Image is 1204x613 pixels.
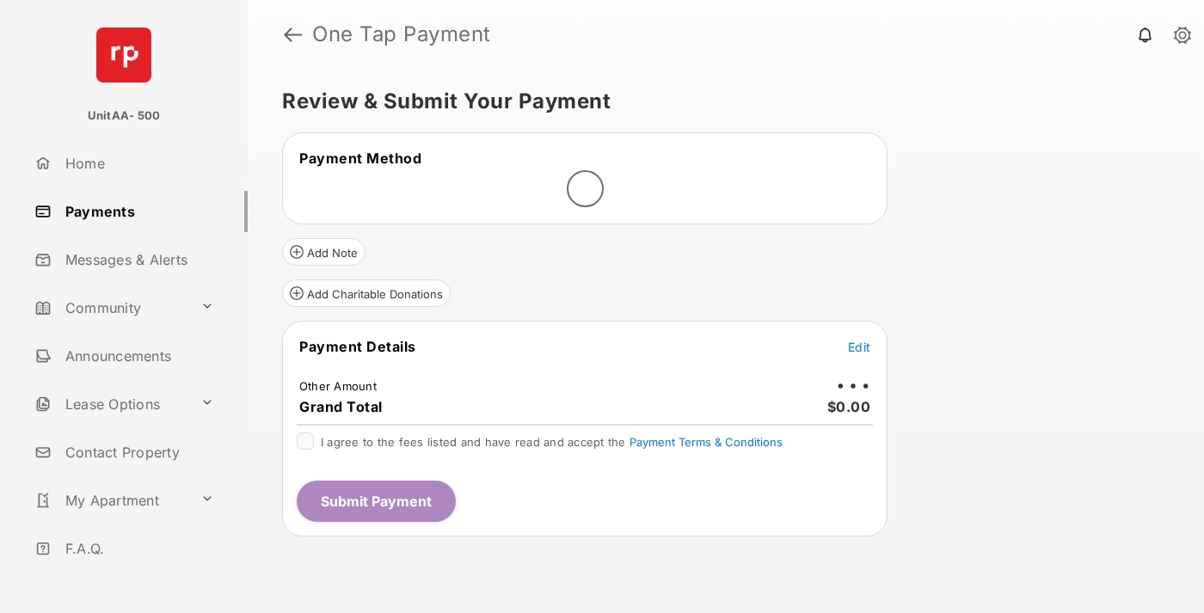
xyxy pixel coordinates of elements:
[321,435,783,449] span: I agree to the fees listed and have read and accept the
[282,91,1156,112] h5: Review & Submit Your Payment
[299,398,383,415] span: Grand Total
[28,143,248,184] a: Home
[312,24,491,45] strong: One Tap Payment
[282,238,365,266] button: Add Note
[299,338,416,355] span: Payment Details
[28,287,193,328] a: Community
[630,435,783,449] button: I agree to the fees listed and have read and accept the
[28,480,193,521] a: My Apartment
[298,378,378,394] td: Other Amount
[28,528,248,569] a: F.A.Q.
[28,432,248,473] a: Contact Property
[297,481,456,522] button: Submit Payment
[282,279,451,307] button: Add Charitable Donations
[848,338,870,355] button: Edit
[299,150,421,167] span: Payment Method
[28,335,248,377] a: Announcements
[848,340,870,354] span: Edit
[28,191,248,232] a: Payments
[28,383,193,425] a: Lease Options
[827,398,871,415] span: $0.00
[88,107,161,125] p: UnitAA- 500
[28,239,248,280] a: Messages & Alerts
[96,28,151,83] img: svg+xml;base64,PHN2ZyB4bWxucz0iaHR0cDovL3d3dy53My5vcmcvMjAwMC9zdmciIHdpZHRoPSI2NCIgaGVpZ2h0PSI2NC...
